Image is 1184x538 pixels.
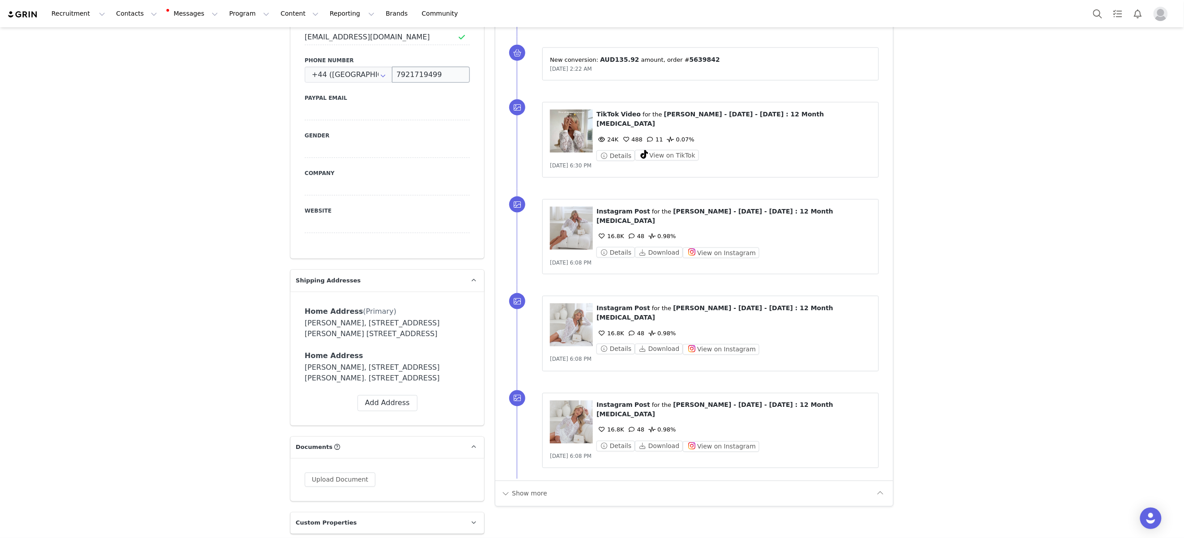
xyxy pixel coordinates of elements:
[647,427,676,433] span: 0.98%
[647,233,676,239] span: 0.98%
[305,67,392,83] div: United Kingdom
[635,344,683,354] button: Download
[363,307,396,316] span: (Primary)
[550,55,871,64] p: New conversion: ⁨ ⁩ amount⁨⁩⁨, order #⁨ ⁩⁩
[296,443,332,452] span: Documents
[305,169,470,177] label: Company
[596,344,635,354] button: Details
[635,150,699,161] button: View on TikTok
[305,363,470,384] div: [PERSON_NAME], [STREET_ADDRESS][PERSON_NAME]. [STREET_ADDRESS]
[635,153,699,159] a: View on TikTok
[621,136,643,143] span: 488
[305,94,470,102] label: Paypal Email
[224,4,275,24] button: Program
[46,4,111,24] button: Recruitment
[596,304,633,312] span: Instagram
[305,132,470,140] label: Gender
[621,111,641,118] span: Video
[596,150,635,161] button: Details
[550,356,592,363] span: [DATE] 6:08 PM
[305,352,363,360] span: Home Address
[665,136,694,143] span: 0.07%
[600,56,639,63] span: AUD135.92
[635,208,650,215] span: Post
[296,519,357,528] span: Custom Properties
[596,427,624,433] span: 16.8K
[417,4,468,24] a: Community
[163,4,223,24] button: Messages
[635,401,650,409] span: Post
[596,207,871,226] p: ⁨ ⁩ ⁨ ⁩ for the ⁨ ⁩
[596,330,624,337] span: 16.8K
[596,208,633,215] span: Instagram
[596,303,871,322] p: ⁨ ⁩ ⁨ ⁩ for the ⁨ ⁩
[275,4,324,24] button: Content
[296,276,361,285] span: Shipping Addresses
[596,401,833,418] span: [PERSON_NAME] - [DATE] - [DATE] : 12 Month [MEDICAL_DATA]
[501,487,548,501] button: Show more
[392,67,470,83] input: (XXX) XXX-XXXX
[596,304,833,321] span: [PERSON_NAME] - [DATE] - [DATE] : 12 Month [MEDICAL_DATA]
[550,260,592,266] span: [DATE] 6:08 PM
[690,56,720,63] span: 5639842
[7,10,38,19] img: grin logo
[635,441,683,452] button: Download
[596,233,624,239] span: 16.8K
[683,248,759,258] button: View on Instagram
[596,401,633,409] span: Instagram
[683,441,759,452] button: View on Instagram
[111,4,162,24] button: Contacts
[596,208,833,224] span: [PERSON_NAME] - [DATE] - [DATE] : 12 Month [MEDICAL_DATA]
[645,136,663,143] span: 11
[305,29,470,45] input: Email Address
[1088,4,1107,24] button: Search
[305,56,470,64] label: Phone Number
[596,111,824,127] span: [PERSON_NAME] - [DATE] - [DATE] : 12 Month [MEDICAL_DATA]
[550,162,592,169] span: [DATE] 6:30 PM
[305,318,470,339] div: [PERSON_NAME], [STREET_ADDRESS][PERSON_NAME] [STREET_ADDRESS]
[305,307,363,316] span: Home Address
[596,401,871,419] p: ⁨ ⁩ ⁨ ⁩ for the ⁨ ⁩
[305,207,470,215] label: Website
[305,67,392,83] input: Country
[635,247,683,258] button: Download
[683,344,759,355] button: View on Instagram
[596,136,618,143] span: 24K
[1128,4,1148,24] button: Notifications
[626,330,645,337] span: 48
[305,473,375,487] button: Upload Document
[1108,4,1128,24] a: Tasks
[1154,7,1168,21] img: placeholder-profile.jpg
[596,441,635,452] button: Details
[324,4,380,24] button: Reporting
[626,233,645,239] span: 48
[550,66,592,72] span: [DATE] 2:22 AM
[626,427,645,433] span: 48
[596,247,635,258] button: Details
[683,249,759,256] a: View on Instagram
[683,443,759,450] a: View on Instagram
[647,330,676,337] span: 0.98%
[596,110,871,128] p: ⁨ ⁩ ⁨ ⁩ for the ⁨ ⁩
[683,346,759,353] a: View on Instagram
[1140,508,1162,529] div: Open Intercom Messenger
[358,395,417,411] button: Add Address
[596,111,619,118] span: TikTok
[550,453,592,460] span: [DATE] 6:08 PM
[1148,7,1177,21] button: Profile
[380,4,416,24] a: Brands
[635,304,650,312] span: Post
